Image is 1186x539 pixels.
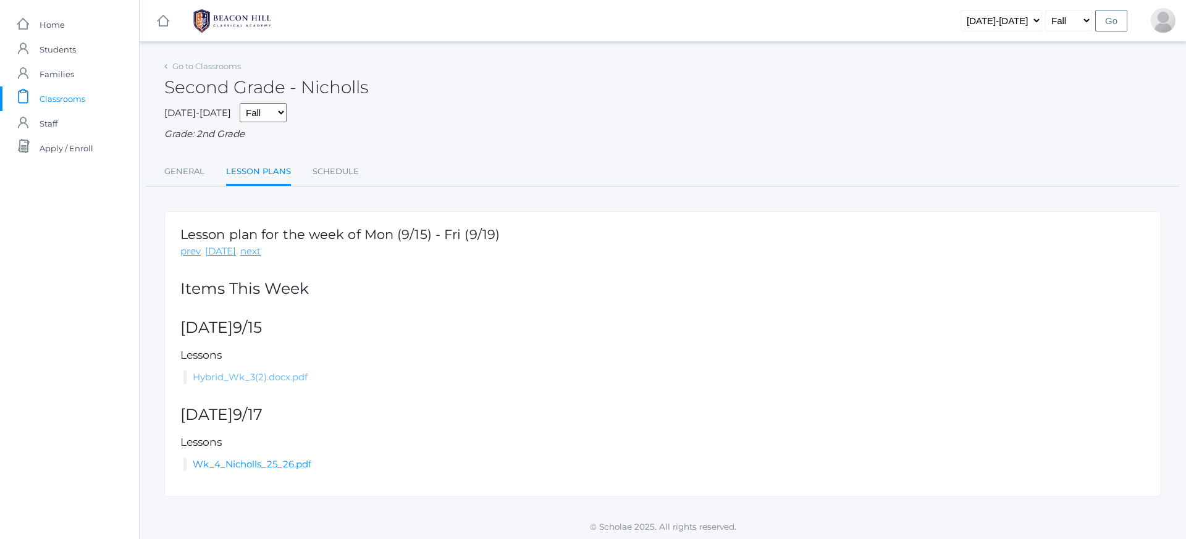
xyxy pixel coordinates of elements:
a: Hybrid_Wk_3(2).docx.pdf [193,371,308,383]
p: © Scholae 2025. All rights reserved. [140,520,1186,533]
a: prev [180,244,201,259]
a: Wk_4_Nicholls_25_26.pdf [193,458,311,470]
h5: Lessons [180,349,1145,361]
a: next [240,244,261,259]
span: Home [40,12,65,37]
span: 9/17 [233,405,263,424]
h2: Items This Week [180,280,1145,298]
div: Grade: 2nd Grade [164,127,1161,141]
span: Apply / Enroll [40,136,93,161]
h2: [DATE] [180,319,1145,336]
input: Go [1095,10,1127,31]
img: BHCALogos-05-308ed15e86a5a0abce9b8dd61676a3503ac9727e845dece92d48e8588c001991.png [186,6,279,36]
h5: Lessons [180,437,1145,448]
a: Go to Classrooms [172,61,241,71]
div: Vanessa Benson [1151,8,1175,33]
span: 9/15 [233,318,262,336]
h2: [DATE] [180,406,1145,424]
span: Students [40,37,76,62]
a: General [164,159,204,184]
h1: Lesson plan for the week of Mon (9/15) - Fri (9/19) [180,227,500,241]
a: Lesson Plans [226,159,291,186]
span: [DATE]-[DATE] [164,107,231,119]
span: Classrooms [40,86,85,111]
h2: Second Grade - Nicholls [164,78,368,97]
a: [DATE] [205,244,236,259]
a: Schedule [313,159,359,184]
span: Families [40,62,74,86]
span: Staff [40,111,57,136]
